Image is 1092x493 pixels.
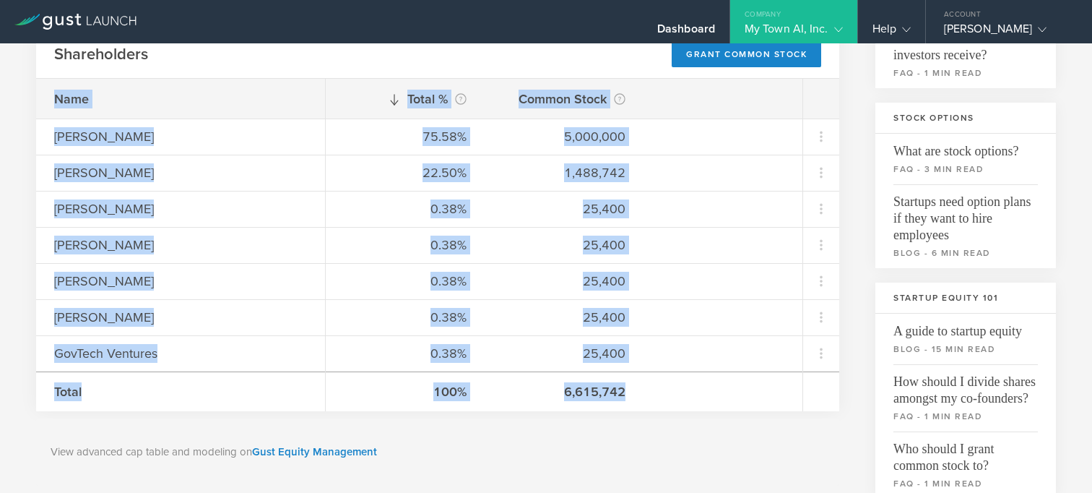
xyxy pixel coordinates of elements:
a: A guide to startup equityblog - 15 min read [875,314,1056,364]
div: 0.38% [344,272,467,291]
div: Dashboard [657,22,715,43]
h2: Shareholders [54,44,148,65]
div: [PERSON_NAME] [54,272,307,291]
div: Total % [344,89,467,109]
small: faq - 1 min read [893,67,1038,80]
div: 22.50% [344,163,467,182]
div: 0.38% [344,236,467,254]
div: 0.38% [344,200,467,218]
div: [PERSON_NAME] [944,22,1067,43]
div: [PERSON_NAME] [54,200,307,218]
span: What are stock options? [893,134,1038,160]
div: 5,000,000 [503,127,625,146]
div: 0.38% [344,308,467,327]
div: 0.38% [344,344,467,363]
div: Total [54,382,307,401]
span: A guide to startup equity [893,314,1038,340]
a: What are stock options?faq - 3 min read [875,134,1056,184]
div: 25,400 [503,236,625,254]
a: What kind of stock should investors receive?faq - 1 min read [875,21,1056,88]
div: Common Stock [503,89,625,109]
small: blog - 6 min read [893,246,1038,260]
div: 100% [344,382,467,401]
div: [PERSON_NAME] [54,308,307,327]
div: Help [872,22,911,43]
div: 1,488,742 [503,163,625,182]
div: GovTech Ventures [54,344,307,363]
small: blog - 15 min read [893,343,1038,356]
div: Name [54,90,307,108]
div: My Town AI, Inc. [745,22,843,43]
div: 25,400 [503,200,625,218]
small: faq - 1 min read [893,477,1038,490]
small: faq - 3 min read [893,163,1038,176]
span: Who should I grant common stock to? [893,432,1038,474]
a: Gust Equity Management [252,445,377,458]
span: Startups need option plans if they want to hire employees [893,184,1038,244]
div: 75.58% [344,127,467,146]
p: View advanced cap table and modeling on [51,444,825,460]
div: [PERSON_NAME] [54,163,307,182]
a: Startups need option plans if they want to hire employeesblog - 6 min read [875,184,1056,268]
div: 25,400 [503,344,625,363]
h3: Stock Options [875,103,1056,134]
span: How should I divide shares amongst my co-founders? [893,364,1038,407]
div: [PERSON_NAME] [54,236,307,254]
div: 25,400 [503,272,625,291]
a: How should I divide shares amongst my co-founders?faq - 1 min read [875,364,1056,432]
div: Grant Common Stock [672,42,821,67]
div: 6,615,742 [503,382,625,401]
small: faq - 1 min read [893,410,1038,423]
h3: Startup Equity 101 [875,283,1056,314]
div: 25,400 [503,308,625,327]
div: [PERSON_NAME] [54,127,307,146]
